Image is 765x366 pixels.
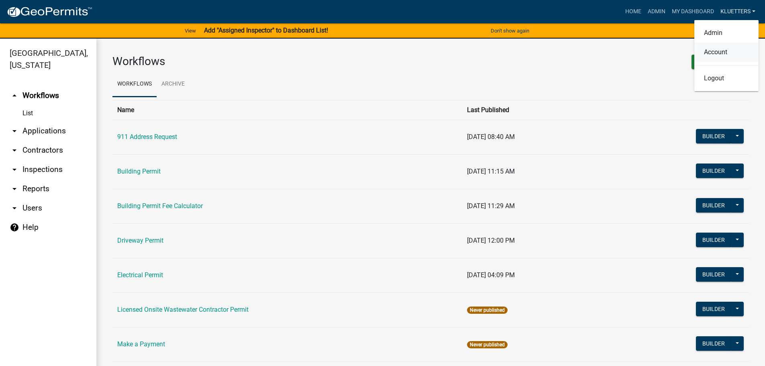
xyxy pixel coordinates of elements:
[467,271,515,279] span: [DATE] 04:09 PM
[467,133,515,141] span: [DATE] 08:40 AM
[669,4,717,19] a: My Dashboard
[10,223,19,232] i: help
[117,202,203,210] a: Building Permit Fee Calculator
[117,133,177,141] a: 911 Address Request
[696,129,731,143] button: Builder
[696,164,731,178] button: Builder
[467,168,515,175] span: [DATE] 11:15 AM
[10,145,19,155] i: arrow_drop_down
[157,72,190,97] a: Archive
[467,237,515,244] span: [DATE] 12:00 PM
[10,126,19,136] i: arrow_drop_down
[694,69,759,88] a: Logout
[204,27,328,34] strong: Add "Assigned Inspector" to Dashboard List!
[696,233,731,247] button: Builder
[696,336,731,351] button: Builder
[112,55,425,68] h3: Workflows
[462,100,605,120] th: Last Published
[694,23,759,43] a: Admin
[117,340,165,348] a: Make a Payment
[467,341,508,348] span: Never published
[467,202,515,210] span: [DATE] 11:29 AM
[622,4,645,19] a: Home
[117,237,163,244] a: Driveway Permit
[10,203,19,213] i: arrow_drop_down
[112,100,462,120] th: Name
[117,306,249,313] a: Licensed Onsite Wastewater Contractor Permit
[467,307,508,314] span: Never published
[10,91,19,100] i: arrow_drop_up
[692,55,749,69] button: New Workflow
[488,24,532,37] button: Don't show again
[112,72,157,97] a: Workflows
[717,4,759,19] a: kluetters
[117,271,163,279] a: Electrical Permit
[10,165,19,174] i: arrow_drop_down
[645,4,669,19] a: Admin
[696,198,731,213] button: Builder
[694,43,759,62] a: Account
[696,302,731,316] button: Builder
[10,184,19,194] i: arrow_drop_down
[694,20,759,91] div: kluetters
[117,168,161,175] a: Building Permit
[696,267,731,282] button: Builder
[182,24,199,37] a: View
